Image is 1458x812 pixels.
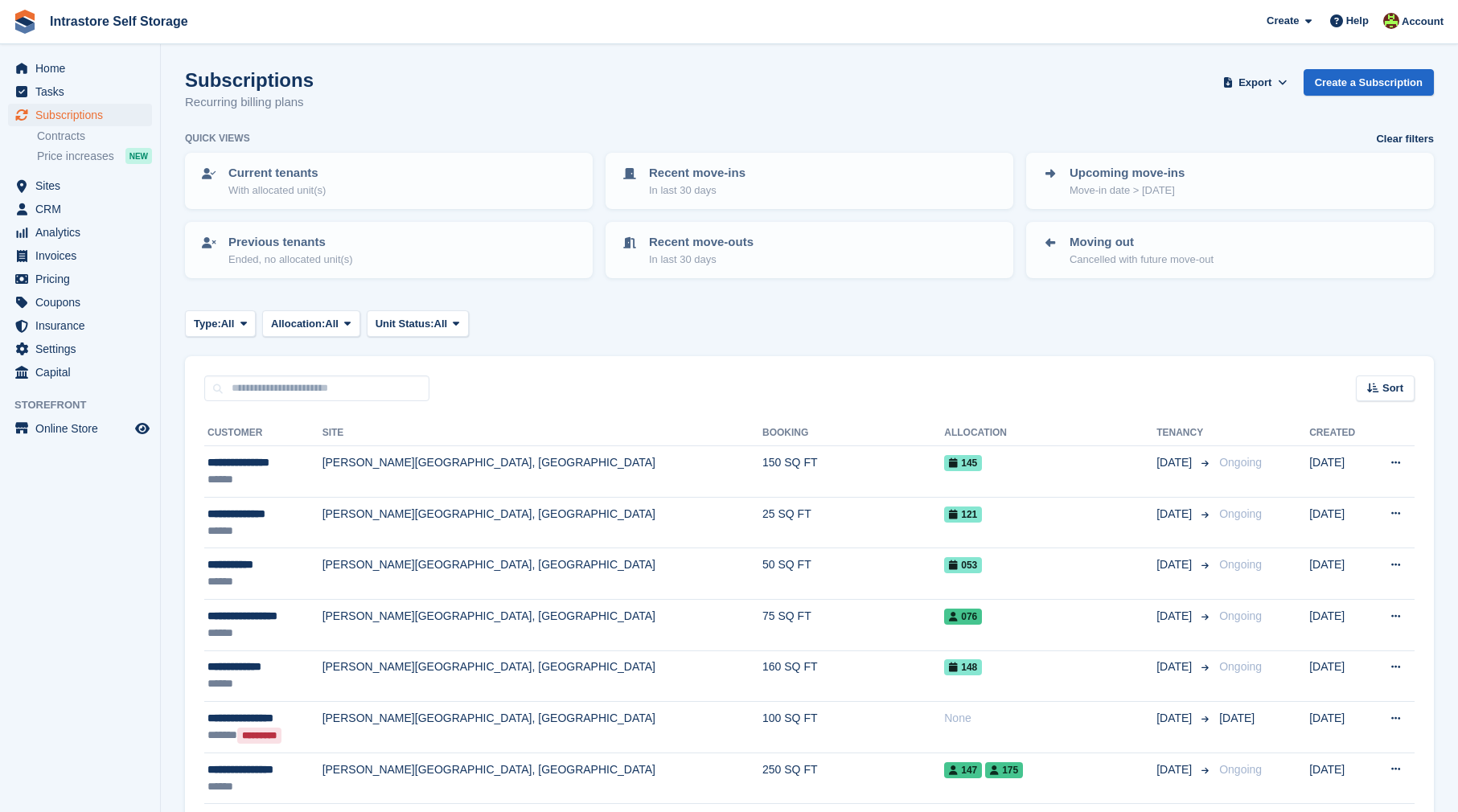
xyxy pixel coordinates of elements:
[762,650,944,702] td: 160 SQ FT
[944,455,982,471] span: 145
[8,314,152,337] a: menu
[322,420,762,446] th: Site
[1156,710,1195,727] span: [DATE]
[8,338,152,360] a: menu
[1383,13,1399,29] img: Emily Clark
[35,80,132,103] span: Tasks
[8,174,152,197] a: menu
[1376,131,1434,147] a: Clear filters
[1219,558,1262,571] span: Ongoing
[1220,69,1291,96] button: Export
[14,397,160,413] span: Storefront
[185,131,250,146] h6: Quick views
[8,268,152,290] a: menu
[35,291,132,314] span: Coupons
[35,417,132,440] span: Online Store
[322,599,762,650] td: [PERSON_NAME][GEOGRAPHIC_DATA], [GEOGRAPHIC_DATA]
[1267,13,1299,29] span: Create
[8,244,152,267] a: menu
[1238,75,1271,91] span: Export
[1028,154,1432,207] a: Upcoming move-ins Move-in date > [DATE]
[271,316,325,332] span: Allocation:
[228,233,353,252] p: Previous tenants
[43,8,195,35] a: Intrastore Self Storage
[322,446,762,498] td: [PERSON_NAME][GEOGRAPHIC_DATA], [GEOGRAPHIC_DATA]
[8,198,152,220] a: menu
[944,506,982,523] span: 121
[1219,609,1262,622] span: Ongoing
[1309,420,1370,446] th: Created
[1309,753,1370,804] td: [DATE]
[322,497,762,548] td: [PERSON_NAME][GEOGRAPHIC_DATA], [GEOGRAPHIC_DATA]
[221,316,235,332] span: All
[1070,182,1185,199] p: Move-in date > [DATE]
[1028,224,1432,277] a: Moving out Cancelled with future move-out
[944,609,982,625] span: 076
[35,338,132,360] span: Settings
[1309,650,1370,702] td: [DATE]
[8,104,152,126] a: menu
[762,548,944,600] td: 50 SQ FT
[762,497,944,548] td: 25 SQ FT
[607,154,1012,207] a: Recent move-ins In last 30 days
[8,221,152,244] a: menu
[187,224,591,277] a: Previous tenants Ended, no allocated unit(s)
[1219,712,1255,724] span: [DATE]
[944,420,1156,446] th: Allocation
[1156,420,1213,446] th: Tenancy
[985,762,1023,778] span: 175
[1346,13,1369,29] span: Help
[262,310,360,337] button: Allocation: All
[325,316,339,332] span: All
[185,69,314,91] h1: Subscriptions
[1156,556,1195,573] span: [DATE]
[228,182,326,199] p: With allocated unit(s)
[1309,497,1370,548] td: [DATE]
[37,147,152,165] a: Price increases NEW
[13,10,37,34] img: stora-icon-8386f47178a22dfd0bd8f6a31ec36ba5ce8667c1dd55bd0f319d3a0aa187defe.svg
[649,233,754,252] p: Recent move-outs
[434,316,448,332] span: All
[1219,456,1262,469] span: Ongoing
[944,659,982,675] span: 148
[1382,380,1403,396] span: Sort
[228,252,353,268] p: Ended, no allocated unit(s)
[204,420,322,446] th: Customer
[35,174,132,197] span: Sites
[37,149,114,164] span: Price increases
[322,753,762,804] td: [PERSON_NAME][GEOGRAPHIC_DATA], [GEOGRAPHIC_DATA]
[322,650,762,702] td: [PERSON_NAME][GEOGRAPHIC_DATA], [GEOGRAPHIC_DATA]
[1156,658,1195,675] span: [DATE]
[1219,660,1262,673] span: Ongoing
[8,291,152,314] a: menu
[376,316,434,332] span: Unit Status:
[35,104,132,126] span: Subscriptions
[322,548,762,600] td: [PERSON_NAME][GEOGRAPHIC_DATA], [GEOGRAPHIC_DATA]
[1070,233,1214,252] p: Moving out
[322,702,762,753] td: [PERSON_NAME][GEOGRAPHIC_DATA], [GEOGRAPHIC_DATA]
[649,182,745,199] p: In last 30 days
[125,148,152,164] div: NEW
[1156,506,1195,523] span: [DATE]
[1156,761,1195,778] span: [DATE]
[35,361,132,383] span: Capital
[37,129,152,144] a: Contracts
[1156,454,1195,471] span: [DATE]
[185,93,314,112] p: Recurring billing plans
[187,154,591,207] a: Current tenants With allocated unit(s)
[1070,164,1185,182] p: Upcoming move-ins
[762,753,944,804] td: 250 SQ FT
[35,244,132,267] span: Invoices
[1304,69,1434,96] a: Create a Subscription
[762,702,944,753] td: 100 SQ FT
[944,557,982,573] span: 053
[1219,763,1262,776] span: Ongoing
[1219,507,1262,520] span: Ongoing
[8,80,152,103] a: menu
[1309,548,1370,600] td: [DATE]
[1156,608,1195,625] span: [DATE]
[133,419,152,438] a: Preview store
[185,310,256,337] button: Type: All
[35,268,132,290] span: Pricing
[228,164,326,182] p: Current tenants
